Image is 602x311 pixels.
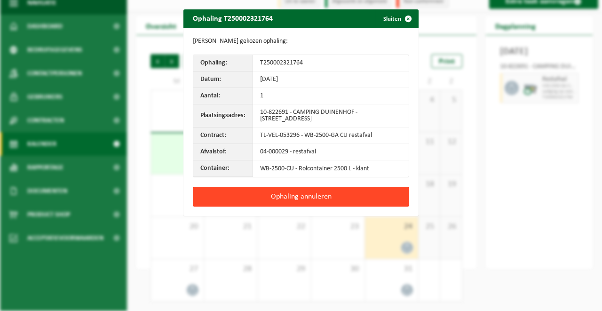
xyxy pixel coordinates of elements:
p: [PERSON_NAME] gekozen ophaling: [193,38,409,45]
th: Plaatsingsadres: [193,104,253,128]
th: Datum: [193,72,253,88]
th: Aantal: [193,88,253,104]
td: TL-VEL-053296 - WB-2500-GA CU restafval [253,128,409,144]
td: [DATE] [253,72,409,88]
td: 04-000029 - restafval [253,144,409,160]
td: T250002321764 [253,55,409,72]
td: 1 [253,88,409,104]
th: Ophaling: [193,55,253,72]
th: Container: [193,160,253,177]
h2: Ophaling T250002321764 [183,9,282,27]
td: 10-822691 - CAMPING DUINENHOF - [STREET_ADDRESS] [253,104,409,128]
th: Afvalstof: [193,144,253,160]
button: Ophaling annuleren [193,187,409,207]
td: WB-2500-CU - Rolcontainer 2500 L - klant [253,160,409,177]
th: Contract: [193,128,253,144]
button: Sluiten [376,9,418,28]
